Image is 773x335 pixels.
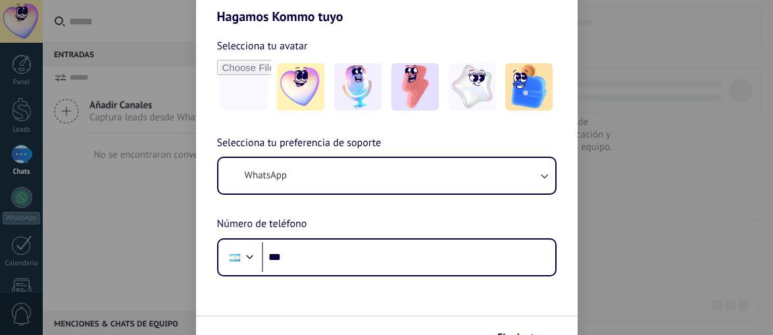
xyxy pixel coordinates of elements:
[334,63,382,111] img: -2.jpeg
[217,135,382,152] span: Selecciona tu preferencia de soporte
[391,63,439,111] img: -3.jpeg
[277,63,324,111] img: -1.jpeg
[217,216,307,233] span: Número de teléfono
[449,63,496,111] img: -4.jpeg
[505,63,553,111] img: -5.jpeg
[218,158,555,193] button: WhatsApp
[245,169,287,182] span: WhatsApp
[217,38,308,55] span: Selecciona tu avatar
[222,244,247,271] div: Argentina: + 54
